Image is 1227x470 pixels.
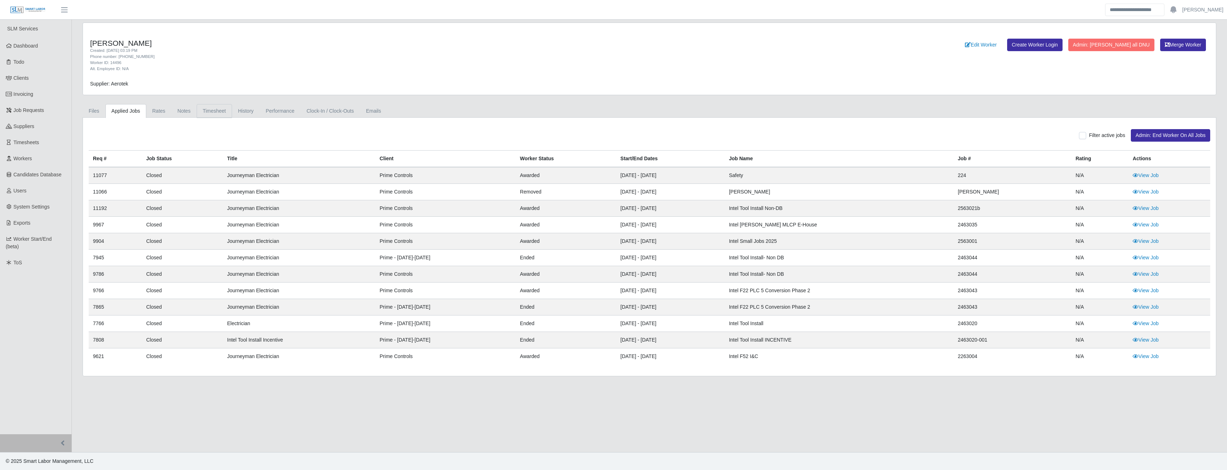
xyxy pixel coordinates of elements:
[1133,172,1159,178] a: View Job
[1071,233,1128,250] td: N/A
[223,283,375,299] td: Journeyman Electrician
[223,233,375,250] td: Journeyman Electrician
[142,283,223,299] td: Closed
[14,220,30,226] span: Exports
[1089,132,1125,138] span: Filter active jobs
[516,184,616,200] td: removed
[375,266,516,283] td: Prime Controls
[14,107,44,113] span: Job Requests
[6,236,52,249] span: Worker Start/End (beta)
[89,315,142,332] td: 7766
[953,167,1071,184] td: 224
[223,250,375,266] td: Journeyman Electrician
[725,217,953,233] td: Intel [PERSON_NAME] MLCP E-House
[516,151,616,167] th: Worker Status
[1071,167,1128,184] td: N/A
[1071,348,1128,365] td: N/A
[375,151,516,167] th: Client
[1071,332,1128,348] td: N/A
[953,151,1071,167] th: Job #
[1133,222,1159,227] a: View Job
[725,315,953,332] td: Intel Tool Install
[725,250,953,266] td: Intel Tool Install- Non DB
[223,151,375,167] th: Title
[1007,39,1063,51] a: Create Worker Login
[142,315,223,332] td: Closed
[375,250,516,266] td: Prime - [DATE]-[DATE]
[616,217,725,233] td: [DATE] - [DATE]
[375,332,516,348] td: Prime - [DATE]-[DATE]
[14,59,24,65] span: Todo
[300,104,360,118] a: Clock-In / Clock-Outs
[223,200,375,217] td: Journeyman Electrician
[516,233,616,250] td: awarded
[89,233,142,250] td: 9904
[1068,39,1154,51] button: Admin: [PERSON_NAME] all DNU
[142,184,223,200] td: Closed
[616,167,725,184] td: [DATE] - [DATE]
[725,348,953,365] td: Intel F52 I&C
[953,348,1071,365] td: 2263004
[1071,266,1128,283] td: N/A
[725,233,953,250] td: Intel Small Jobs 2025
[516,217,616,233] td: awarded
[223,315,375,332] td: Electrician
[142,200,223,217] td: Closed
[725,184,953,200] td: [PERSON_NAME]
[142,151,223,167] th: Job Status
[223,184,375,200] td: Journeyman Electrician
[6,458,93,464] span: © 2025 Smart Labor Management, LLC
[516,299,616,315] td: ended
[1071,184,1128,200] td: N/A
[171,104,197,118] a: Notes
[223,266,375,283] td: Journeyman Electrician
[725,283,953,299] td: Intel F22 PLC 5 Conversion Phase 2
[375,184,516,200] td: Prime Controls
[616,233,725,250] td: [DATE] - [DATE]
[223,332,375,348] td: Intel Tool Install Incentive
[90,54,738,60] div: Phone number: [PHONE_NUMBER]
[197,104,232,118] a: Timesheet
[953,250,1071,266] td: 2463044
[7,26,38,31] span: SLM Services
[516,332,616,348] td: ended
[89,167,142,184] td: 11077
[14,260,22,265] span: ToS
[1071,250,1128,266] td: N/A
[953,184,1071,200] td: [PERSON_NAME]
[89,151,142,167] th: Req #
[516,250,616,266] td: ended
[953,233,1071,250] td: 2563001
[89,184,142,200] td: 11066
[1133,353,1159,359] a: View Job
[14,91,33,97] span: Invoicing
[142,217,223,233] td: Closed
[14,204,50,210] span: System Settings
[89,283,142,299] td: 9766
[1071,299,1128,315] td: N/A
[516,283,616,299] td: awarded
[960,39,1001,51] a: Edit Worker
[89,332,142,348] td: 7808
[616,348,725,365] td: [DATE] - [DATE]
[953,283,1071,299] td: 2463043
[1105,4,1164,16] input: Search
[375,299,516,315] td: Prime - [DATE]-[DATE]
[1133,238,1159,244] a: View Job
[616,184,725,200] td: [DATE] - [DATE]
[142,266,223,283] td: Closed
[89,200,142,217] td: 11192
[223,348,375,365] td: Journeyman Electrician
[725,151,953,167] th: Job Name
[1133,205,1159,211] a: View Job
[516,167,616,184] td: awarded
[105,104,146,118] a: Applied Jobs
[1133,271,1159,277] a: View Job
[725,299,953,315] td: Intel F22 PLC 5 Conversion Phase 2
[1133,189,1159,195] a: View Job
[1128,151,1210,167] th: Actions
[616,299,725,315] td: [DATE] - [DATE]
[1133,337,1159,343] a: View Job
[90,66,738,72] div: Alt. Employee ID: N/A
[14,139,39,145] span: Timesheets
